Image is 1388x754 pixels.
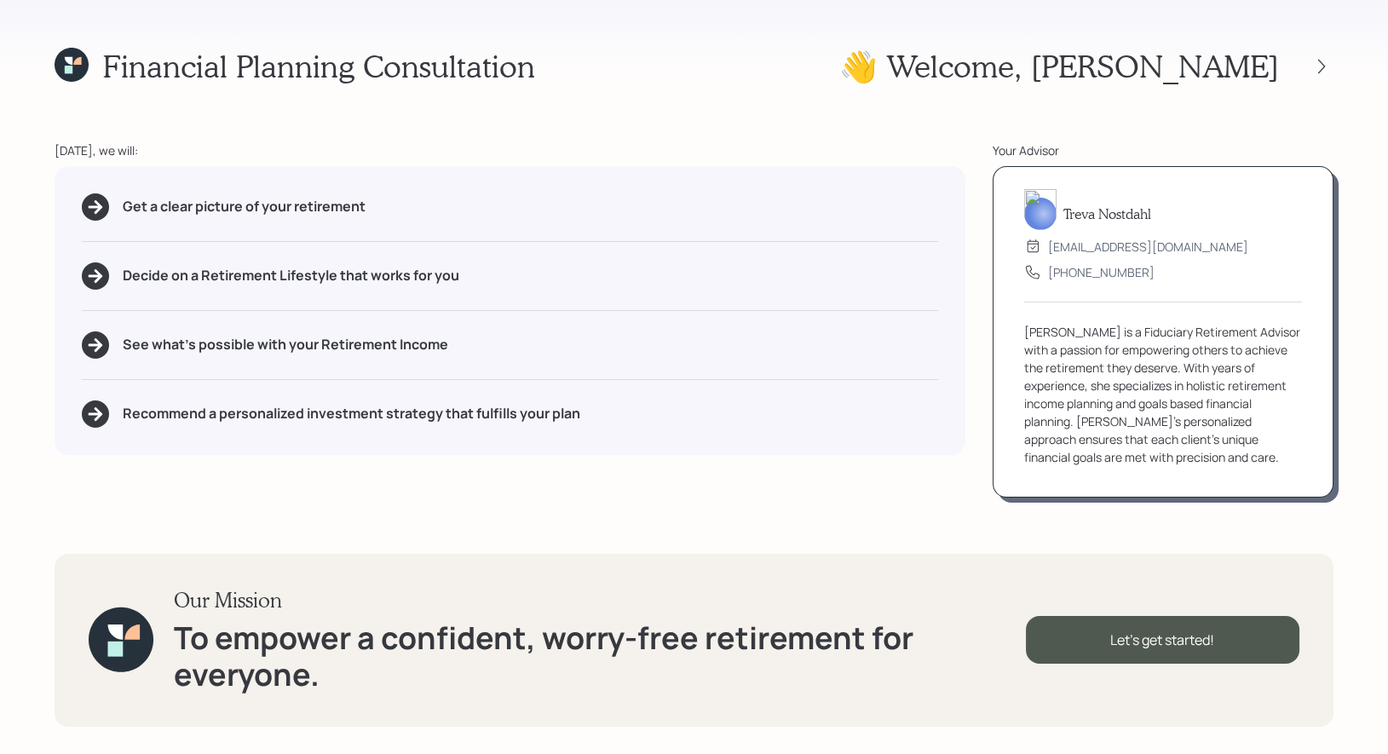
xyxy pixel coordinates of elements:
[1048,238,1248,256] div: [EMAIL_ADDRESS][DOMAIN_NAME]
[123,268,459,284] h5: Decide on a Retirement Lifestyle that works for you
[1024,189,1057,230] img: treva-nostdahl-headshot.png
[1063,205,1151,222] h5: Treva Nostdahl
[1048,263,1155,281] div: [PHONE_NUMBER]
[1026,616,1299,664] div: Let's get started!
[174,588,1025,613] h3: Our Mission
[839,48,1279,84] h1: 👋 Welcome , [PERSON_NAME]
[55,141,965,159] div: [DATE], we will:
[102,48,535,84] h1: Financial Planning Consultation
[1024,323,1302,466] div: [PERSON_NAME] is a Fiduciary Retirement Advisor with a passion for empowering others to achieve t...
[993,141,1333,159] div: Your Advisor
[123,199,366,215] h5: Get a clear picture of your retirement
[123,406,580,422] h5: Recommend a personalized investment strategy that fulfills your plan
[123,337,448,353] h5: See what's possible with your Retirement Income
[174,619,1025,693] h1: To empower a confident, worry-free retirement for everyone.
